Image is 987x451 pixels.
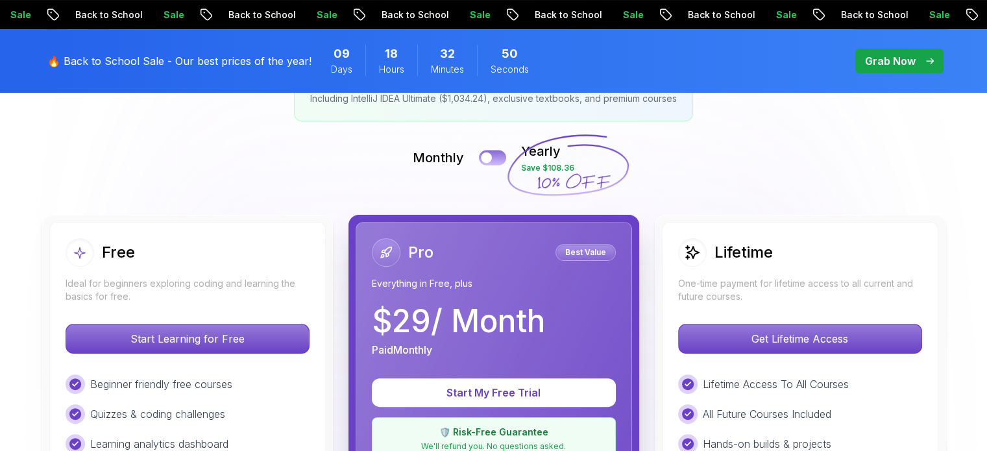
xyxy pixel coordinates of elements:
[603,8,644,21] p: Sale
[66,332,310,345] a: Start Learning for Free
[557,246,614,259] p: Best Value
[297,8,338,21] p: Sale
[66,324,310,354] button: Start Learning for Free
[821,8,909,21] p: Back to School
[703,406,831,422] p: All Future Courses Included
[491,63,529,76] span: Seconds
[515,8,603,21] p: Back to School
[361,8,450,21] p: Back to School
[408,242,433,263] h2: Pro
[90,406,225,422] p: Quizzes & coding challenges
[379,63,404,76] span: Hours
[143,8,185,21] p: Sale
[372,342,432,358] p: Paid Monthly
[668,8,756,21] p: Back to School
[310,92,677,105] p: Including IntelliJ IDEA Ultimate ($1,034.24), exclusive textbooks, and premium courses
[678,332,922,345] a: Get Lifetime Access
[55,8,143,21] p: Back to School
[678,324,922,354] button: Get Lifetime Access
[90,376,232,392] p: Beginner friendly free courses
[387,385,600,400] p: Start My Free Trial
[66,277,310,303] p: Ideal for beginners exploring coding and learning the basics for free.
[102,242,135,263] h2: Free
[431,63,464,76] span: Minutes
[756,8,798,21] p: Sale
[47,53,311,69] p: 🔥 Back to School Sale - Our best prices of the year!
[703,376,849,392] p: Lifetime Access To All Courses
[380,426,607,439] p: 🛡️ Risk-Free Guarantee
[450,8,491,21] p: Sale
[679,324,921,353] p: Get Lifetime Access
[865,53,916,69] p: Grab Now
[372,277,616,290] p: Everything in Free, plus
[909,8,951,21] p: Sale
[372,386,616,399] a: Start My Free Trial
[334,45,350,63] span: 9 Days
[331,63,352,76] span: Days
[440,45,455,63] span: 32 Minutes
[678,277,922,303] p: One-time payment for lifetime access to all current and future courses.
[372,306,545,337] p: $ 29 / Month
[372,378,616,407] button: Start My Free Trial
[385,45,398,63] span: 18 Hours
[413,149,464,167] p: Monthly
[208,8,297,21] p: Back to School
[502,45,518,63] span: 50 Seconds
[714,242,773,263] h2: Lifetime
